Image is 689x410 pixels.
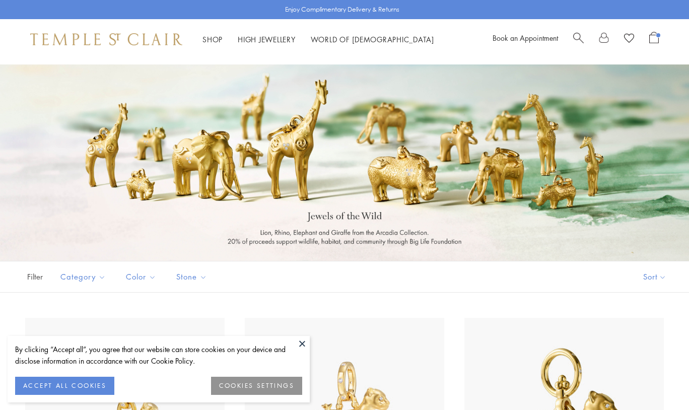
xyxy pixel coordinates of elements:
button: ACCEPT ALL COOKIES [15,377,114,395]
button: COOKIES SETTINGS [211,377,302,395]
img: Temple St. Clair [30,33,182,45]
div: By clicking “Accept all”, you agree that our website can store cookies on your device and disclos... [15,344,302,367]
span: Stone [171,270,215,283]
a: ShopShop [202,34,223,44]
button: Color [118,265,164,288]
a: Search [573,32,584,47]
a: View Wishlist [624,32,634,47]
nav: Main navigation [202,33,434,46]
span: Category [55,270,113,283]
a: World of [DEMOGRAPHIC_DATA]World of [DEMOGRAPHIC_DATA] [311,34,434,44]
span: Color [121,270,164,283]
button: Stone [169,265,215,288]
a: Book an Appointment [493,33,558,43]
p: Enjoy Complimentary Delivery & Returns [285,5,399,15]
a: Open Shopping Bag [649,32,659,47]
button: Show sort by [621,261,689,292]
a: High JewelleryHigh Jewellery [238,34,296,44]
button: Category [53,265,113,288]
